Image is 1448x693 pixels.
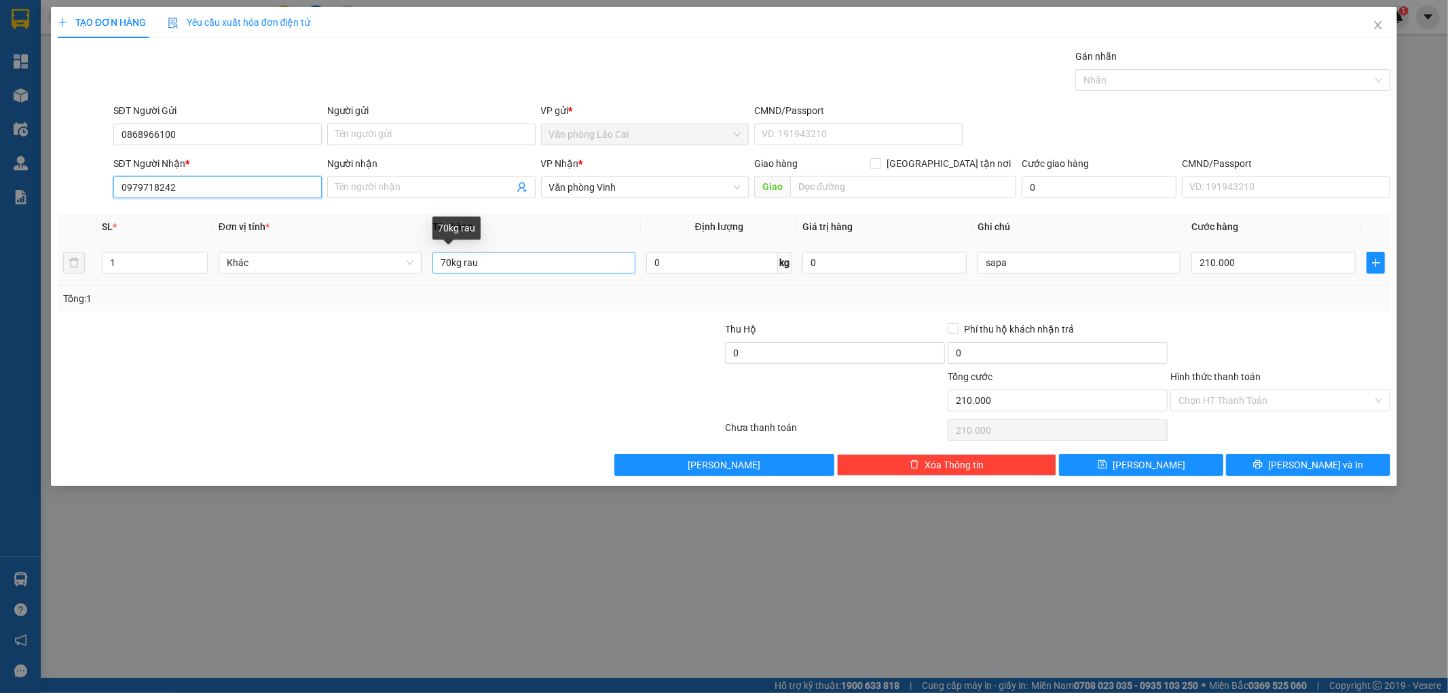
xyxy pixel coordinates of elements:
span: Tổng cước [948,371,992,382]
span: plus [1367,257,1384,268]
span: [GEOGRAPHIC_DATA] tận nơi [881,156,1016,171]
span: Cước hàng [1191,221,1238,232]
label: Cước giao hàng [1022,158,1089,169]
div: SĐT Người Gửi [113,103,322,118]
span: VP Nhận [541,158,579,169]
button: [PERSON_NAME] [614,454,834,476]
span: plus [58,18,67,27]
span: delete [910,460,919,470]
div: CMND/Passport [754,103,963,118]
button: save[PERSON_NAME] [1059,454,1223,476]
span: Đơn vị tính [219,221,270,232]
span: [PERSON_NAME] và In [1268,457,1363,472]
span: Phí thu hộ khách nhận trả [959,322,1079,337]
div: SĐT Người Nhận [113,156,322,171]
span: kg [778,252,792,274]
span: save [1098,460,1107,470]
span: SL [102,221,113,232]
div: Chưa thanh toán [724,420,947,444]
th: Ghi chú [972,214,1186,240]
span: Xóa Thông tin [925,457,984,472]
span: Giá trị hàng [802,221,853,232]
span: TẠO ĐƠN HÀNG [58,17,146,28]
label: Hình thức thanh toán [1170,371,1261,382]
label: Gán nhãn [1075,51,1117,62]
button: delete [63,252,85,274]
div: VP gửi [541,103,749,118]
button: printer[PERSON_NAME] và In [1226,454,1390,476]
span: Văn phòng Vinh [549,177,741,198]
span: [PERSON_NAME] [1113,457,1185,472]
span: Định lượng [695,221,743,232]
span: Yêu cầu xuất hóa đơn điện tử [168,17,311,28]
button: deleteXóa Thông tin [837,454,1057,476]
span: Khác [227,252,413,273]
span: [PERSON_NAME] [688,457,760,472]
span: Giao hàng [754,158,798,169]
button: Close [1359,7,1397,45]
span: Thu Hộ [725,324,756,335]
div: Người gửi [327,103,536,118]
input: Cước giao hàng [1022,176,1176,198]
input: Ghi Chú [978,252,1181,274]
input: VD: Bàn, Ghế [432,252,635,274]
span: printer [1253,460,1263,470]
div: Tổng: 1 [63,291,559,306]
div: CMND/Passport [1182,156,1390,171]
div: 70kg rau [432,217,481,240]
span: Văn phòng Lào Cai [549,124,741,145]
input: 0 [802,252,967,274]
span: Giao [754,176,790,198]
input: Dọc đường [790,176,1016,198]
button: plus [1367,252,1385,274]
span: close [1373,20,1384,31]
div: Người nhận [327,156,536,171]
img: icon [168,18,179,29]
span: user-add [517,182,527,193]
